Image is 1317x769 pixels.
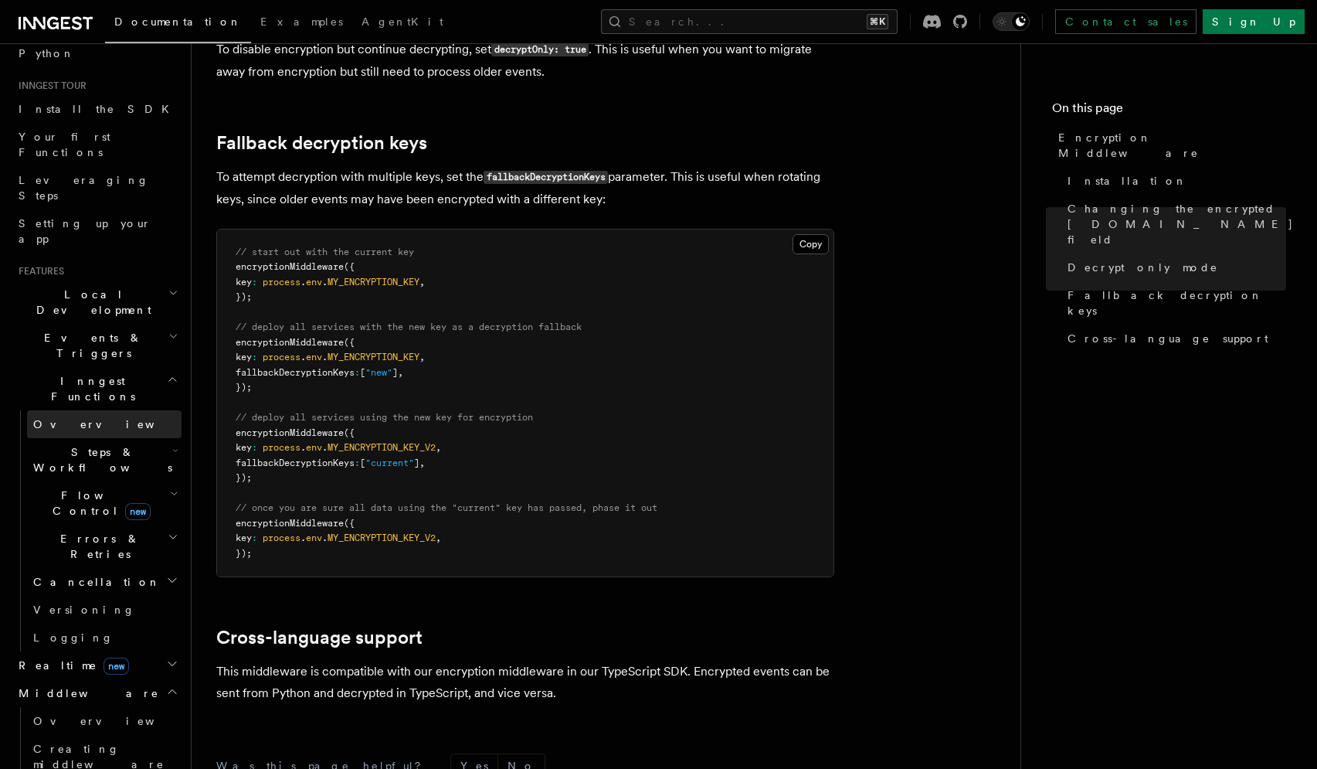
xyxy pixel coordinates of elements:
a: Logging [27,624,182,652]
a: Cross-language support [216,627,423,648]
a: Cross-language support [1061,325,1286,352]
span: env [306,277,322,288]
span: Features [12,265,64,277]
span: "new" [365,367,392,378]
span: ({ [344,518,355,529]
span: . [300,277,306,288]
button: Steps & Workflows [27,438,182,481]
button: Flow Controlnew [27,481,182,525]
span: Flow Control [27,488,170,519]
span: Logging [33,631,114,644]
a: Fallback decryption keys [1061,281,1286,325]
code: decryptOnly: true [491,43,589,56]
span: Realtime [12,658,129,673]
span: key [236,352,252,362]
span: , [436,442,441,453]
span: . [300,533,306,543]
span: Cancellation [27,574,161,590]
span: MY_ENCRYPTION_KEY_V2 [328,442,436,453]
span: encryptionMiddleware [236,337,344,348]
span: ] [392,367,398,378]
span: }); [236,291,252,302]
a: Leveraging Steps [12,166,182,209]
button: Events & Triggers [12,324,182,367]
p: To attempt decryption with multiple keys, set the parameter. This is useful when rotating keys, s... [216,166,834,210]
span: }); [236,548,252,559]
span: : [252,352,257,362]
span: encryptionMiddleware [236,261,344,272]
span: Encryption Middleware [1058,130,1286,161]
span: Inngest tour [12,80,87,92]
span: encryptionMiddleware [236,427,344,438]
span: Cross-language support [1068,331,1268,346]
p: To disable encryption but continue decrypting, set . This is useful when you want to migrate away... [216,39,834,83]
span: }); [236,382,252,393]
span: [ [360,458,365,468]
span: process [263,533,300,543]
a: Contact sales [1055,9,1197,34]
span: Fallback decryption keys [1068,288,1286,318]
a: Your first Functions [12,123,182,166]
span: : [355,367,360,378]
span: MY_ENCRYPTION_KEY [328,277,419,288]
span: Python [19,47,75,60]
a: Setting up your app [12,209,182,253]
span: Overview [33,715,192,727]
span: Install the SDK [19,103,178,115]
a: Overview [27,707,182,735]
button: Cancellation [27,568,182,596]
span: Inngest Functions [12,373,167,404]
a: Installation [1061,167,1286,195]
span: Versioning [33,604,135,616]
span: // deploy all services with the new key as a decryption fallback [236,322,582,332]
span: new [104,658,129,675]
span: Errors & Retries [27,531,168,562]
span: env [306,442,322,453]
span: env [306,533,322,543]
span: process [263,442,300,453]
span: : [252,277,257,288]
a: Overview [27,410,182,438]
span: , [398,367,403,378]
span: Examples [260,15,343,28]
button: Errors & Retries [27,525,182,568]
span: Setting up your app [19,217,151,245]
span: ({ [344,427,355,438]
span: , [419,277,425,288]
span: process [263,277,300,288]
span: Leveraging Steps [19,174,149,202]
p: This middleware is compatible with our encryption middleware in our TypeScript SDK. Encrypted eve... [216,661,834,704]
span: Documentation [114,15,242,28]
span: , [436,533,441,543]
span: key [236,442,252,453]
span: . [322,352,328,362]
span: . [322,533,328,543]
span: ({ [344,337,355,348]
a: Fallback decryption keys [216,132,427,154]
a: Install the SDK [12,95,182,123]
span: Installation [1068,173,1187,189]
button: Local Development [12,281,182,324]
span: fallbackDecryptionKeys [236,367,355,378]
span: : [252,442,257,453]
span: : [252,533,257,543]
h4: On this page [1052,99,1286,124]
span: Decrypt only mode [1068,260,1218,275]
span: ({ [344,261,355,272]
button: Toggle dark mode [993,12,1030,31]
span: Overview [33,418,192,430]
a: Sign Up [1203,9,1305,34]
a: Changing the encrypted [DOMAIN_NAME] field [1061,195,1286,253]
span: fallbackDecryptionKeys [236,458,355,468]
a: Examples [251,5,352,42]
span: process [263,352,300,362]
span: . [300,442,306,453]
button: Copy [793,234,829,254]
a: Versioning [27,596,182,624]
span: Local Development [12,287,168,318]
span: , [419,352,425,362]
span: "current" [365,458,414,468]
span: // start out with the current key [236,247,414,257]
span: key [236,533,252,543]
span: Your first Functions [19,131,110,158]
